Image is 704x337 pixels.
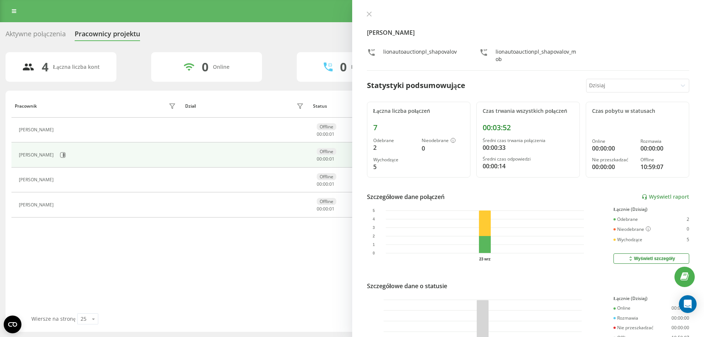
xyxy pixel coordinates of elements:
[592,144,635,153] div: 00:00:00
[613,207,689,212] div: Łącznie (Dzisiaj)
[373,162,416,171] div: 5
[479,257,490,261] text: 23 wrz
[75,30,140,41] div: Pracownicy projektu
[592,108,683,114] div: Czas pobytu w statusach
[373,226,375,230] text: 3
[317,131,322,137] span: 00
[373,108,464,114] div: Łączna liczba połączeń
[613,253,689,264] button: Wyświetl szczegóły
[613,325,653,330] div: Nie przeszkadzać
[19,202,55,208] div: [PERSON_NAME]
[19,152,55,158] div: [PERSON_NAME]
[317,206,322,212] span: 00
[4,316,21,333] button: Open CMP widget
[329,206,334,212] span: 01
[323,156,328,162] span: 00
[317,148,336,155] div: Offline
[317,181,322,187] span: 00
[483,108,574,114] div: Czas trwania wszystkich połączeń
[317,182,334,187] div: : :
[317,123,336,130] div: Offline
[613,296,689,301] div: Łącznie (Dzisiaj)
[592,162,635,171] div: 00:00:00
[483,123,574,132] div: 00:03:52
[323,131,328,137] span: 00
[373,138,416,143] div: Odebrane
[640,162,683,171] div: 10:59:07
[640,139,683,144] div: Rozmawia
[373,251,375,255] text: 0
[483,143,574,152] div: 00:00:33
[317,206,334,212] div: : :
[483,156,574,162] div: Średni czas odpowiedzi
[373,143,416,152] div: 2
[213,64,229,70] div: Online
[329,131,334,137] span: 01
[613,237,642,242] div: Wychodzące
[317,173,336,180] div: Offline
[687,237,689,242] div: 5
[81,315,86,323] div: 25
[367,192,445,201] div: Szczegółowe dane połączeń
[53,64,99,70] div: Łączna liczba kont
[367,80,465,91] div: Statystyki podsumowujące
[317,132,334,137] div: : :
[483,162,574,171] div: 00:00:14
[31,315,75,322] span: Wiersze na stronę
[642,194,689,200] a: Wyświetl raport
[640,144,683,153] div: 00:00:00
[373,157,416,162] div: Wychodzące
[628,256,675,262] div: Wyświetl szczegóły
[373,234,375,238] text: 2
[323,206,328,212] span: 00
[367,28,690,37] h4: [PERSON_NAME]
[383,48,457,63] div: lionautoauctionpl_shapovalov
[422,144,464,153] div: 0
[329,156,334,162] span: 01
[613,217,638,222] div: Odebrane
[317,156,322,162] span: 00
[687,217,689,222] div: 2
[202,60,208,74] div: 0
[483,138,574,143] div: Średni czas trwania połączenia
[323,181,328,187] span: 00
[496,48,577,63] div: lionautoauctionpl_shapovalov_mob
[15,104,37,109] div: Pracownik
[687,226,689,232] div: 0
[313,104,327,109] div: Status
[351,64,381,70] div: Rozmawiają
[373,217,375,221] text: 4
[329,181,334,187] span: 01
[19,177,55,182] div: [PERSON_NAME]
[317,156,334,162] div: : :
[613,316,638,321] div: Rozmawia
[640,157,683,162] div: Offline
[373,123,464,132] div: 7
[671,316,689,321] div: 00:00:00
[592,157,635,162] div: Nie przeszkadzać
[373,243,375,247] text: 1
[367,282,447,290] div: Szczegółowe dane o statusie
[613,226,651,232] div: Nieodebrane
[6,30,66,41] div: Aktywne połączenia
[592,139,635,144] div: Online
[422,138,464,144] div: Nieodebrane
[340,60,347,74] div: 0
[679,295,697,313] div: Open Intercom Messenger
[613,306,630,311] div: Online
[373,209,375,213] text: 5
[42,60,48,74] div: 4
[185,104,195,109] div: Dział
[19,127,55,132] div: [PERSON_NAME]
[317,198,336,205] div: Offline
[671,325,689,330] div: 00:00:00
[671,306,689,311] div: 00:00:00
